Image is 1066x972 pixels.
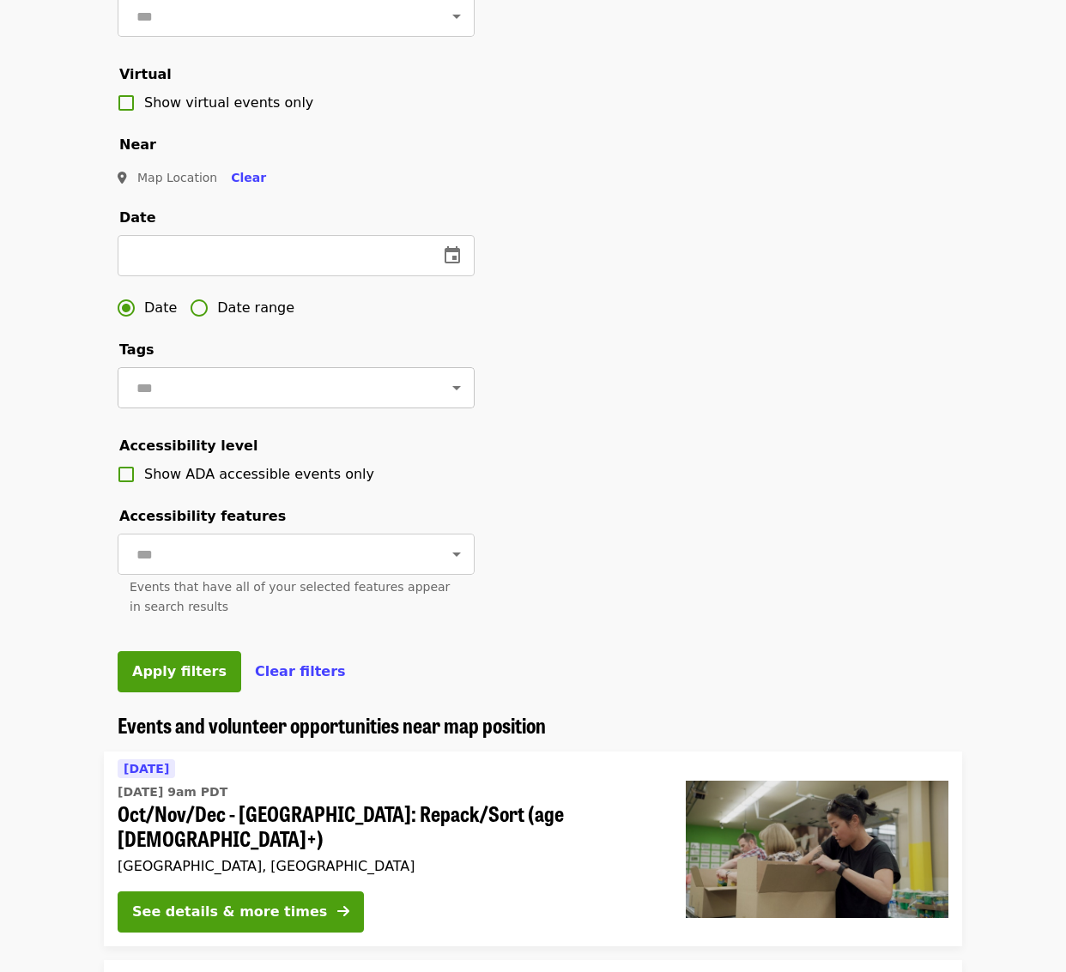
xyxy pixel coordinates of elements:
span: Accessibility features [119,508,286,524]
i: map-marker-alt icon [118,171,127,185]
span: Events and volunteer opportunities near map position [118,709,546,740]
span: [DATE] [124,762,169,776]
span: Date range [217,298,294,318]
span: Date [144,298,177,318]
span: Date [119,209,156,226]
img: Oct/Nov/Dec - Portland: Repack/Sort (age 8+) organized by Oregon Food Bank [686,781,948,918]
span: Accessibility level [119,438,257,454]
button: See details & more times [118,891,364,933]
button: Clear filters [255,661,346,682]
button: Open [445,542,469,566]
a: See details for "Oct/Nov/Dec - Portland: Repack/Sort (age 8+)" [104,752,962,946]
button: Open [445,376,469,400]
span: Map Location [137,171,217,184]
span: Near [119,136,156,153]
span: Virtual [119,66,172,82]
span: Oct/Nov/Dec - [GEOGRAPHIC_DATA]: Repack/Sort (age [DEMOGRAPHIC_DATA]+) [118,801,658,851]
button: change date [432,235,473,276]
button: Open [445,4,469,28]
button: Apply filters [118,651,241,692]
span: Show virtual events only [144,94,313,111]
button: Clear [217,162,280,194]
span: Events that have all of your selected features appear in search results [130,580,450,613]
span: Clear [231,171,266,184]
span: Apply filters [132,663,227,679]
div: See details & more times [132,902,327,922]
span: Clear filters [255,663,346,679]
i: arrow-right icon [337,903,349,920]
span: Tags [119,341,154,358]
span: Show ADA accessible events only [144,466,374,482]
time: [DATE] 9am PDT [118,783,227,801]
div: [GEOGRAPHIC_DATA], [GEOGRAPHIC_DATA] [118,858,658,874]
